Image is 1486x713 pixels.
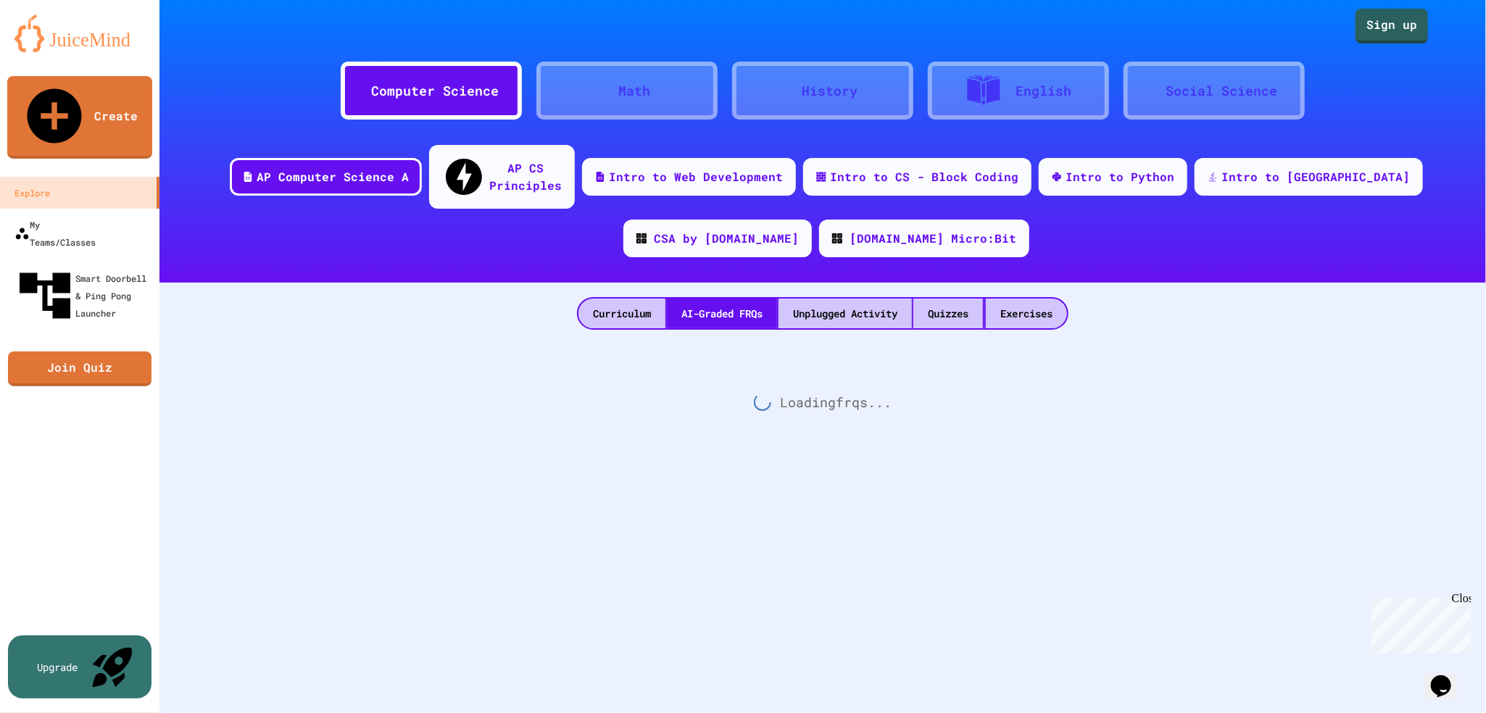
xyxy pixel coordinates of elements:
div: AI-Graded FRQs [667,299,777,328]
img: CODE_logo_RGB.png [636,233,647,243]
div: CSA by [DOMAIN_NAME] [654,230,799,247]
div: Unplugged Activity [779,299,912,328]
div: [DOMAIN_NAME] Micro:Bit [850,230,1016,247]
div: Upgrade [37,659,78,675]
div: Quizzes [913,299,983,328]
div: Math [618,81,650,101]
iframe: chat widget [1425,655,1472,699]
img: CODE_logo_RGB.png [832,233,842,243]
iframe: chat widget [1366,592,1472,654]
div: History [802,81,858,101]
div: Intro to CS - Block Coding [830,168,1018,185]
a: Create [7,76,152,159]
div: Intro to [GEOGRAPHIC_DATA] [1221,168,1410,185]
a: Join Quiz [8,351,151,386]
div: Loading frq s... [159,330,1486,475]
div: Explore [14,184,50,201]
div: My Teams/Classes [14,216,96,251]
div: Intro to Web Development [609,168,783,185]
img: logo-orange.svg [14,14,145,52]
div: Computer Science [371,81,499,101]
div: Smart Doorbell & Ping Pong Launcher [14,265,154,326]
div: Exercises [986,299,1067,328]
div: Social Science [1166,81,1277,101]
div: AP CS Principles [489,159,562,194]
div: AP Computer Science A [257,168,409,185]
div: Intro to Python [1066,168,1174,185]
a: Sign up [1356,9,1428,43]
div: English [1016,81,1072,101]
div: Chat with us now!Close [6,6,100,92]
div: Curriculum [578,299,665,328]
